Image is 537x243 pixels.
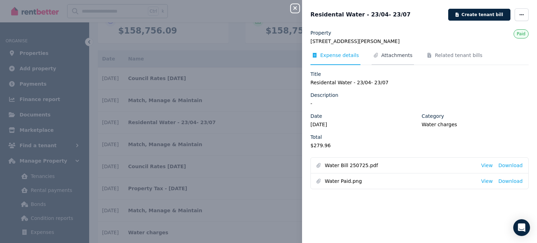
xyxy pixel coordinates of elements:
nav: Tabs [310,52,529,65]
a: View [481,178,493,185]
label: Date [310,113,322,120]
label: Category [422,113,444,120]
legend: - [310,100,529,107]
label: Title [310,71,321,78]
legend: Water charges [422,121,529,128]
div: Open Intercom Messenger [513,219,530,236]
legend: Residental Water - 23/04- 23/07 [310,79,529,86]
label: Total [310,134,322,141]
span: Paid [517,31,525,36]
span: Water Paid.png [325,178,475,185]
button: Create tenant bill [448,9,510,21]
span: Related tenant bills [435,52,482,59]
label: Description [310,92,338,99]
span: Attachments [381,52,413,59]
span: Expense details [320,52,359,59]
legend: $279.96 [310,142,417,149]
span: Water Bill 250725.pdf [325,162,475,169]
a: Download [498,178,523,185]
span: Residental Water - 23/04- 23/07 [310,10,410,19]
a: View [481,162,493,169]
legend: [STREET_ADDRESS][PERSON_NAME] [310,38,529,45]
legend: [DATE] [310,121,417,128]
label: Property [310,29,331,36]
a: Download [498,162,523,169]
